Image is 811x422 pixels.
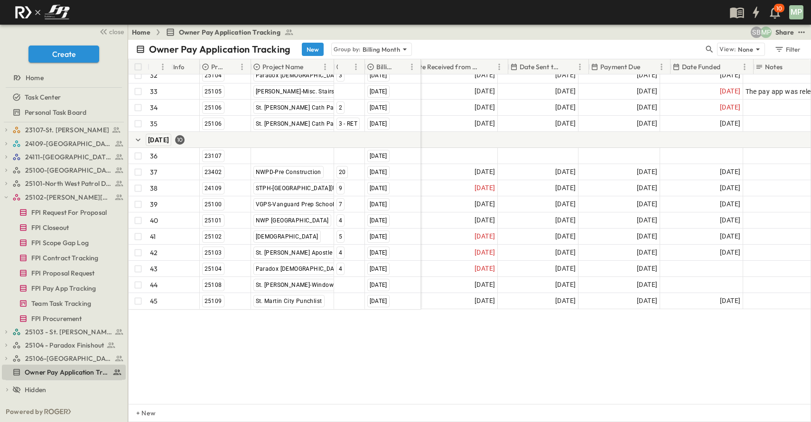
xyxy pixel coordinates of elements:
p: None [738,45,753,54]
p: 41 [150,232,156,241]
span: close [109,27,124,37]
button: Menu [739,61,750,73]
span: St. Martin City Punchlist [256,298,322,304]
span: 23107 [205,153,222,159]
div: Info [171,59,200,74]
p: 32 [150,71,158,80]
span: [DATE] [637,279,657,290]
span: Hidden [25,385,46,394]
div: 24111-[GEOGRAPHIC_DATA]test [2,149,126,165]
button: Menu [319,61,331,73]
span: 25102 [205,233,222,240]
div: 25106-St. Andrews Parking Lottest [2,351,126,366]
span: [DATE] [555,199,576,210]
a: 25100-Vanguard Prep School [12,164,124,177]
span: St. [PERSON_NAME] Cath Parking Lot [256,104,358,111]
button: New [302,43,324,56]
div: FPI Scope Gap Logtest [2,235,126,250]
div: FPI Procurementtest [2,311,126,326]
span: FPI Contract Tracking [31,253,99,263]
span: [DATE] [370,72,387,79]
p: Date Sent to Owner [520,62,562,72]
span: [DATE] [637,86,657,97]
span: [DATE] [475,279,495,290]
div: 10 [175,135,185,145]
span: St. [PERSON_NAME] Cath Parking Lot [256,120,358,127]
span: FPI Proposal Request [31,268,94,278]
span: [DATE] [555,231,576,242]
p: 38 [150,183,158,193]
span: [DATE] [637,102,657,113]
span: [DATE] [555,118,576,129]
span: [DATE] [555,102,576,113]
span: [DATE] [475,118,495,129]
p: Project # [211,62,224,72]
span: 25106 [205,104,222,111]
div: Owner Pay Application Trackingtest [2,365,126,380]
span: 25106 [205,120,222,127]
span: [DATE] [720,247,740,258]
span: 25101-North West Patrol Division [25,179,112,188]
span: [DATE] [555,166,576,177]
span: [DATE] [475,231,495,242]
span: [DATE] [555,86,576,97]
span: [DATE] [475,295,495,306]
span: 25104 [205,266,222,272]
p: 37 [150,167,157,177]
span: [DATE] [720,118,740,129]
span: [DATE] [475,183,495,193]
a: FPI Contract Tracking [2,251,124,265]
p: View: [719,44,736,55]
span: [DATE] [555,70,576,81]
span: [DATE] [637,118,657,129]
span: [DATE] [720,183,740,193]
a: Team Task Tracking [2,297,124,310]
span: Paradox [DEMOGRAPHIC_DATA] Balcony Finish Out [256,266,396,272]
span: NWP [GEOGRAPHIC_DATA] [256,217,329,224]
div: Sterling Barnett (sterling@fpibuilders.com) [751,27,762,38]
span: 24109 [205,185,222,192]
span: 25109 [205,298,222,304]
span: [DATE] [370,217,387,224]
span: [DATE] [370,120,387,127]
span: [DATE] [720,70,740,81]
div: 25100-Vanguard Prep Schooltest [2,163,126,178]
span: [DATE] [637,166,657,177]
div: FPI Closeouttest [2,220,126,235]
p: Owner Pay Application Tracking [149,43,290,56]
div: FPI Pay App Trackingtest [2,281,126,296]
p: Project Name [262,62,303,72]
button: Menu [656,61,667,73]
span: 23402 [205,169,222,175]
a: 25101-North West Patrol Division [12,177,124,190]
button: Menu [406,61,418,73]
span: Owner Pay Application Tracking [179,28,280,37]
p: 44 [150,280,158,290]
span: [DATE] [637,70,657,81]
a: 23107-St. [PERSON_NAME] [12,123,124,137]
span: 7 [339,201,342,208]
button: Menu [574,61,586,73]
span: 25103 - St. [PERSON_NAME] Phase 2 [25,327,112,337]
span: [DATE] [475,263,495,274]
span: 9 [339,185,342,192]
span: NWPD-Pre Construction [256,169,321,175]
p: 36 [150,151,158,161]
span: [DATE] [555,263,576,274]
button: MP [788,4,804,20]
span: 4 [339,217,342,224]
a: Personal Task Board [2,106,124,119]
div: FPI Contract Trackingtest [2,250,126,266]
span: Task Center [25,92,61,102]
span: FPI Scope Gap Log [31,238,89,248]
span: [DATE] [555,247,576,258]
div: 25101-North West Patrol Divisiontest [2,176,126,191]
a: Home [132,28,150,37]
span: [DATE] [370,249,387,256]
p: 45 [150,296,158,306]
div: Monica Pruteanu (mpruteanu@fpibuilders.com) [760,27,772,38]
span: [PERSON_NAME]-Misc. Stairs [256,88,335,95]
div: Personal Task Boardtest [2,105,126,120]
span: [DEMOGRAPHIC_DATA] [256,233,318,240]
span: 20 [339,169,346,175]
